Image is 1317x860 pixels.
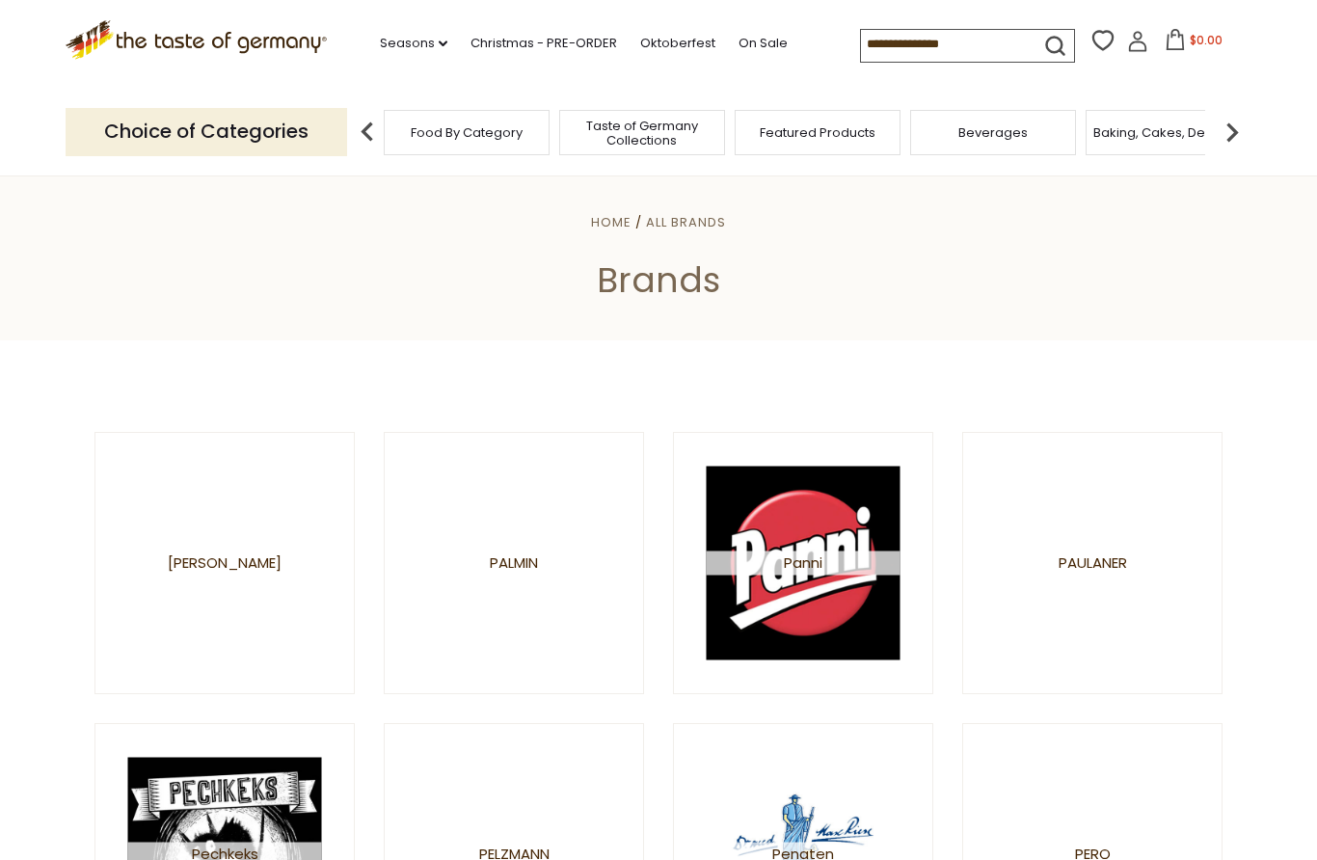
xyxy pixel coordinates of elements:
a: Christmas - PRE-ORDER [470,33,617,54]
a: Palmin [384,432,644,694]
a: Panni [673,432,933,694]
img: next arrow [1213,113,1251,151]
a: [PERSON_NAME] [94,432,355,694]
a: Home [591,213,632,231]
span: Brands [597,255,720,305]
a: Paulaner [962,432,1223,694]
p: Choice of Categories [66,108,347,155]
button: $0.00 [1152,29,1234,58]
a: Food By Category [411,125,523,140]
a: On Sale [739,33,788,54]
span: $0.00 [1190,32,1223,48]
span: Palmin [490,551,538,575]
a: Oktoberfest [640,33,715,54]
a: All Brands [646,213,726,231]
a: Baking, Cakes, Desserts [1093,125,1243,140]
span: [PERSON_NAME] [168,551,282,575]
img: Panni [707,466,900,659]
a: Featured Products [760,125,875,140]
a: Beverages [958,125,1028,140]
a: Seasons [380,33,447,54]
a: Taste of Germany Collections [565,119,719,148]
span: Paulaner [1059,551,1127,575]
span: Panni [707,551,900,575]
img: previous arrow [348,113,387,151]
